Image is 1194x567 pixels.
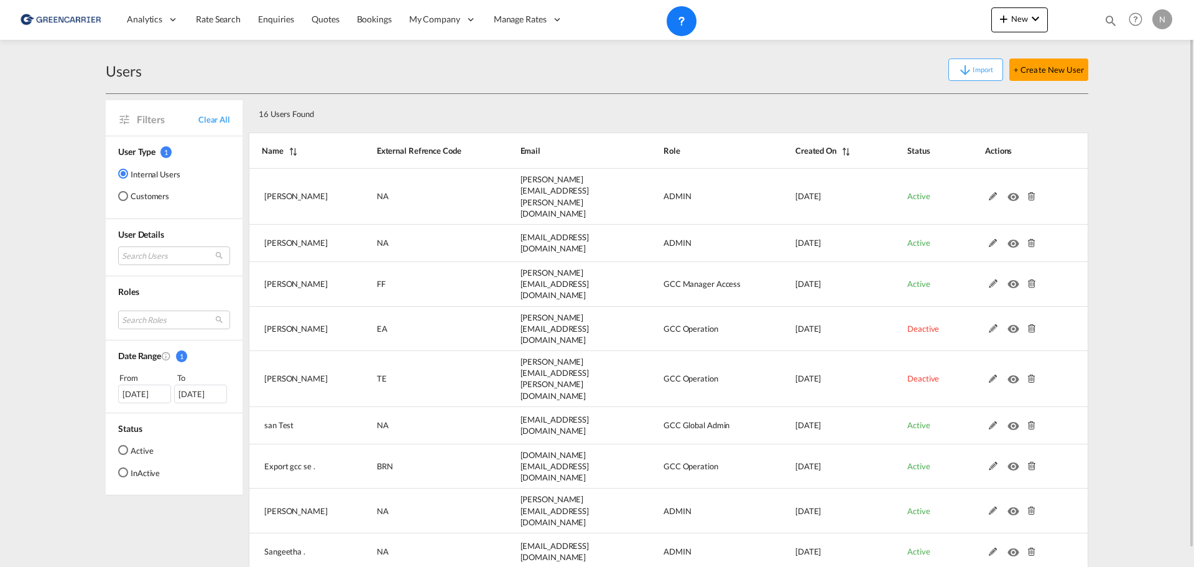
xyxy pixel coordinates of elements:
[521,312,590,345] span: [PERSON_NAME][EMAIL_ADDRESS][DOMAIN_NAME]
[1007,276,1024,285] md-icon: icon-eye
[632,444,764,489] td: GCC Operation
[1007,418,1024,427] md-icon: icon-eye
[764,444,876,489] td: 2025-01-21
[118,423,142,434] span: Status
[264,238,328,248] span: [PERSON_NAME]
[377,324,387,334] span: EA
[907,461,930,471] span: Active
[907,324,939,334] span: Deactive
[264,546,305,556] span: Sangeetha .
[264,191,328,201] span: [PERSON_NAME]
[795,461,821,471] span: [DATE]
[795,373,821,383] span: [DATE]
[346,444,489,489] td: BRN
[1007,321,1024,330] md-icon: icon-eye
[377,279,386,289] span: FF
[127,13,162,26] span: Analytics
[489,262,632,307] td: fredrik.fagerman@greencarrier.com
[907,420,930,430] span: Active
[632,169,764,225] td: ADMIN
[249,262,346,307] td: Fredrik Fagerman
[346,489,489,533] td: NA
[907,373,939,383] span: Deactive
[1009,59,1088,81] button: + Create New User
[632,133,764,169] th: Role
[489,489,632,533] td: damodaran.g@freightify.com
[632,225,764,262] td: ADMIN
[795,279,821,289] span: [DATE]
[1007,459,1024,467] md-icon: icon-eye
[377,373,387,383] span: TE
[795,546,821,556] span: [DATE]
[632,489,764,533] td: ADMIN
[1125,9,1152,31] div: Help
[996,11,1011,26] md-icon: icon-plus 400-fg
[954,133,1088,169] th: Actions
[174,385,227,403] div: [DATE]
[1152,9,1172,29] div: N
[137,113,198,126] span: Filters
[489,133,632,169] th: Email
[118,146,155,157] span: User Type
[664,420,729,430] span: GCC Global Admin
[118,167,180,180] md-radio-button: Internal Users
[346,351,489,407] td: TE
[489,407,632,444] td: sangeetha.r@freightif.com
[521,494,590,527] span: [PERSON_NAME][EMAIL_ADDRESS][DOMAIN_NAME]
[664,279,741,289] span: GCC Manager Access
[795,420,821,430] span: [DATE]
[521,415,590,436] span: [EMAIL_ADDRESS][DOMAIN_NAME]
[1125,9,1146,30] span: Help
[632,262,764,307] td: GCC Manager Access
[249,351,346,407] td: Therese Eriksson
[346,225,489,262] td: NA
[664,461,718,471] span: GCC Operation
[1007,189,1024,198] md-icon: icon-eye
[876,133,954,169] th: Status
[764,133,876,169] th: Created On
[196,14,241,24] span: Rate Search
[118,372,230,403] span: From To [DATE][DATE]
[118,466,160,479] md-radio-button: InActive
[264,506,328,516] span: [PERSON_NAME]
[264,279,328,289] span: [PERSON_NAME]
[409,13,460,26] span: My Company
[489,351,632,407] td: therese.eriksson@greencarrier.com
[795,324,821,334] span: [DATE]
[377,191,389,201] span: NA
[377,238,389,248] span: NA
[161,351,171,361] md-icon: Created On
[176,350,187,362] span: 1
[19,6,103,34] img: 609dfd708afe11efa14177256b0082fb.png
[958,63,973,78] md-icon: icon-arrow-down
[249,225,346,262] td: Dinesh Kumar
[377,420,389,430] span: NA
[346,133,489,169] th: External Refrence Code
[1007,504,1024,512] md-icon: icon-eye
[664,506,692,516] span: ADMIN
[907,191,930,201] span: Active
[249,444,346,489] td: Export gcc se .
[249,407,346,444] td: san Test
[118,229,164,240] span: User Details
[907,279,930,289] span: Active
[312,14,339,24] span: Quotes
[264,461,315,471] span: Export gcc se .
[198,114,230,125] span: Clear All
[118,350,161,361] span: Date Range
[489,444,632,489] td: export.gcc.se@greencarrier.com
[264,324,328,334] span: [PERSON_NAME]
[118,372,173,384] div: From
[664,373,718,383] span: GCC Operation
[764,307,876,352] td: 2025-04-24
[521,174,590,218] span: [PERSON_NAME][EMAIL_ADDRESS][PERSON_NAME][DOMAIN_NAME]
[258,14,294,24] span: Enquiries
[264,373,328,383] span: [PERSON_NAME]
[489,307,632,352] td: emmie.albertsson@greencarrier.com
[346,169,489,225] td: NA
[1104,14,1118,32] div: icon-magnify
[346,262,489,307] td: FF
[249,169,346,225] td: Saranya K
[489,225,632,262] td: dinesh.kumar@freightify.com
[664,546,692,556] span: ADMIN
